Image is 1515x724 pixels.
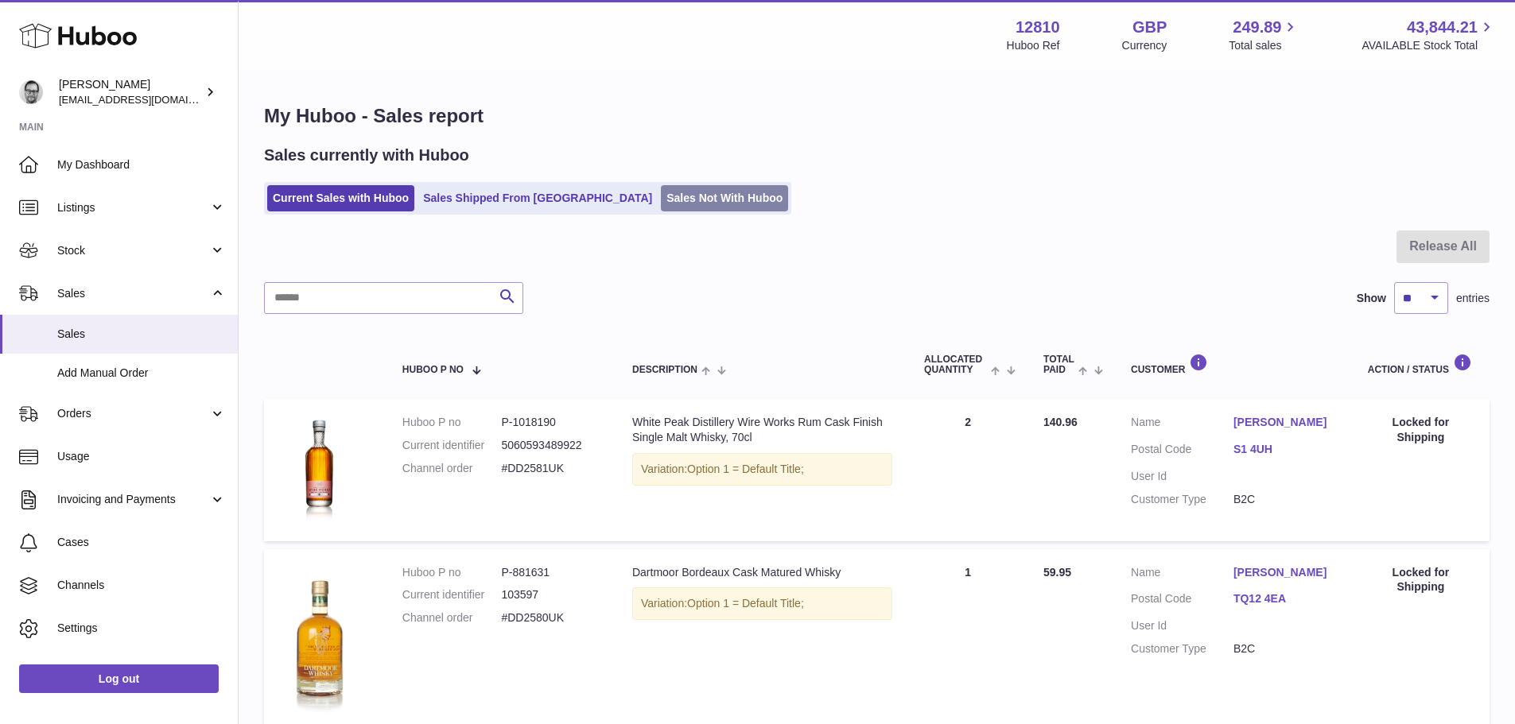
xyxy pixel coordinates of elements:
div: Locked for Shipping [1368,565,1474,595]
div: Dartmoor Bordeaux Cask Matured Whisky [632,565,892,580]
dt: Channel order [402,461,502,476]
dt: Postal Code [1131,591,1233,610]
span: Total sales [1229,38,1299,53]
a: Sales Shipped From [GEOGRAPHIC_DATA] [418,185,658,211]
td: 2 [908,399,1027,540]
dd: #DD2581UK [501,461,600,476]
a: 249.89 Total sales [1229,17,1299,53]
dd: P-881631 [501,565,600,580]
span: Huboo P no [402,365,464,375]
span: Sales [57,286,209,301]
span: Stock [57,243,209,258]
div: Locked for Shipping [1368,415,1474,445]
img: 128101699358342.jpg [280,565,359,714]
a: Current Sales with Huboo [267,185,414,211]
span: Invoicing and Payments [57,492,209,507]
h1: My Huboo - Sales report [264,103,1490,129]
a: Log out [19,664,219,693]
dt: Customer Type [1131,641,1233,656]
span: Sales [57,327,226,342]
span: Orders [57,406,209,421]
dt: Current identifier [402,587,502,602]
span: Description [632,365,697,375]
img: White-Peak-Distillery-Rum-Cask-Finish-Whisky_Packshot-Main_Web-Res-300x400.png [280,415,359,521]
dt: User Id [1131,469,1233,484]
dt: Name [1131,415,1233,434]
dt: Customer Type [1131,492,1233,507]
span: Cases [57,535,226,550]
span: AVAILABLE Stock Total [1362,38,1496,53]
dd: 5060593489922 [501,438,600,453]
dt: Current identifier [402,438,502,453]
label: Show [1357,291,1386,306]
span: ALLOCATED Quantity [924,354,987,375]
img: internalAdmin-12810@internal.huboo.com [19,80,43,104]
dt: User Id [1131,618,1233,633]
div: Huboo Ref [1007,38,1060,53]
div: White Peak Distillery Wire Works Rum Cask Finish Single Malt Whisky, 70cl [632,415,892,445]
span: 249.89 [1233,17,1281,38]
dd: B2C [1233,641,1336,656]
span: 59.95 [1043,566,1071,579]
a: S1 4UH [1233,442,1336,457]
span: Total paid [1043,354,1074,375]
div: Variation: [632,453,892,486]
a: [PERSON_NAME] [1233,415,1336,430]
span: Listings [57,200,209,215]
a: 43,844.21 AVAILABLE Stock Total [1362,17,1496,53]
dd: 103597 [501,587,600,602]
span: Add Manual Order [57,366,226,381]
a: Sales Not With Huboo [661,185,788,211]
span: entries [1456,291,1490,306]
span: Channels [57,578,226,593]
span: [EMAIL_ADDRESS][DOMAIN_NAME] [59,93,234,106]
dt: Huboo P no [402,565,502,580]
dt: Postal Code [1131,442,1233,461]
a: TQ12 4EA [1233,591,1336,606]
div: Variation: [632,587,892,620]
span: Option 1 = Default Title; [687,597,804,610]
div: Currency [1122,38,1167,53]
div: Action / Status [1368,354,1474,375]
span: 43,844.21 [1407,17,1478,38]
dt: Huboo P no [402,415,502,430]
a: [PERSON_NAME] [1233,565,1336,580]
dd: B2C [1233,492,1336,507]
h2: Sales currently with Huboo [264,145,469,166]
div: Customer [1131,354,1336,375]
strong: 12810 [1016,17,1060,38]
dd: P-1018190 [501,415,600,430]
span: My Dashboard [57,157,226,172]
span: 140.96 [1043,416,1078,428]
dt: Channel order [402,610,502,625]
div: [PERSON_NAME] [59,77,202,107]
dd: #DD2580UK [501,610,600,625]
span: Usage [57,449,226,464]
span: Settings [57,621,226,636]
dt: Name [1131,565,1233,584]
strong: GBP [1132,17,1167,38]
span: Option 1 = Default Title; [687,463,804,475]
